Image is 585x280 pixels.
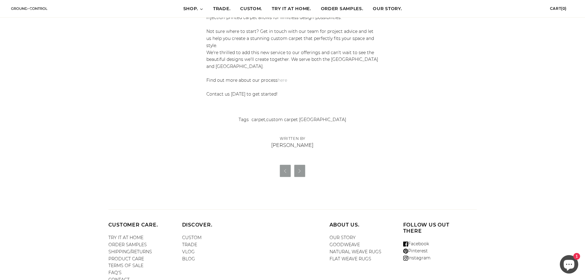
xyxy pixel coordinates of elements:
[330,256,371,262] a: FLAT WEAVE RUGS
[558,255,580,275] inbox-online-store-chat: Shopify online store chat
[403,255,431,261] a: Instagram
[182,235,201,240] a: CUSTOM
[182,249,195,254] a: VLOG
[182,222,247,228] h4: DISCOVER.
[108,242,147,247] a: ORDER SAMPLES
[403,248,428,254] a: Pinterest
[266,117,346,122] a: custom carpet [GEOGRAPHIC_DATA]
[108,270,122,275] a: FAQ'S
[403,241,429,246] a: Facebook
[239,117,249,122] span: Tags
[330,249,381,254] a: NATURAL WEAVE RUGS
[271,136,314,150] span: [PERSON_NAME]
[108,263,143,268] a: TERMS OF SALE
[403,222,468,234] h4: Follow us out there
[206,91,378,98] p: Contact us [DATE] to get started!
[179,116,406,123] div: ,
[182,242,197,247] a: TRADE
[108,222,173,228] h4: CUSTOMER CARE.
[182,256,195,262] a: BLOG
[108,235,143,240] a: TRY IT AT HOME
[206,77,378,84] p: Find out more about our process
[294,165,305,177] a: 
[252,117,265,122] a: carpet
[330,222,394,228] h4: ABOUT US.
[108,256,144,262] a: PRODUCT CARE
[278,77,287,83] a: here
[280,165,291,177] a: 
[108,249,152,254] a: SHIPPING/RETURNS
[330,235,356,240] a: OUR STORY
[330,242,360,247] a: GOODWEAVE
